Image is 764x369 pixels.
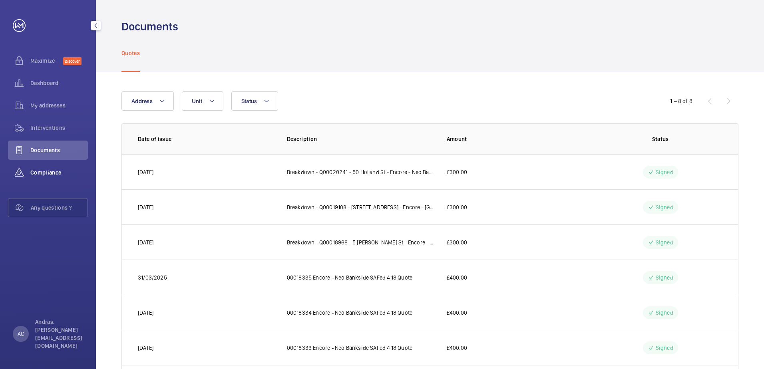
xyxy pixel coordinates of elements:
[138,203,153,211] p: [DATE]
[656,274,673,282] p: Signed
[35,318,83,350] p: Andras. [PERSON_NAME][EMAIL_ADDRESS][DOMAIN_NAME]
[18,330,24,338] p: AC
[182,91,223,111] button: Unit
[287,274,413,282] p: 00018335 Encore - Neo Bankside SAFed 4.18 Quote
[287,135,434,143] p: Description
[447,238,467,246] p: £300.00
[447,274,467,282] p: £400.00
[30,146,88,154] span: Documents
[30,101,88,109] span: My addresses
[121,19,178,34] h1: Documents
[670,97,692,105] div: 1 – 8 of 8
[447,168,467,176] p: £300.00
[138,168,153,176] p: [DATE]
[138,238,153,246] p: [DATE]
[656,168,673,176] p: Signed
[192,98,202,104] span: Unit
[656,344,673,352] p: Signed
[656,203,673,211] p: Signed
[121,49,140,57] p: Quotes
[138,344,153,352] p: [DATE]
[30,124,88,132] span: Interventions
[447,203,467,211] p: £300.00
[30,57,63,65] span: Maximize
[138,274,167,282] p: 31/03/2025
[287,344,413,352] p: 00018333 Encore - Neo Bankside SAFed 4.18 Quote
[131,98,153,104] span: Address
[63,57,82,65] span: Discover
[447,135,586,143] p: Amount
[31,204,88,212] span: Any questions ?
[287,238,434,246] p: Breakdown - Q00018968 - 5 [PERSON_NAME] St - Encore - Neo Bankside - Pavilion D L2 South [DATE]
[656,238,673,246] p: Signed
[30,79,88,87] span: Dashboard
[656,309,673,317] p: Signed
[287,309,413,317] p: 00018334 Encore - Neo Bankside SAFed 4.18 Quote
[287,168,434,176] p: Breakdown - Q00020241 - 50 Holland St - Encore - Neo Bankside - Pavilion A L2 South [DATE]
[447,344,467,352] p: £400.00
[231,91,279,111] button: Status
[599,135,722,143] p: Status
[30,169,88,177] span: Compliance
[241,98,257,104] span: Status
[138,309,153,317] p: [DATE]
[447,309,467,317] p: £400.00
[121,91,174,111] button: Address
[138,135,274,143] p: Date of issue
[287,203,434,211] p: Breakdown - Q00019108 - [STREET_ADDRESS] - Encore - [GEOGRAPHIC_DATA] - Pavilion B - L1 North FF ...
